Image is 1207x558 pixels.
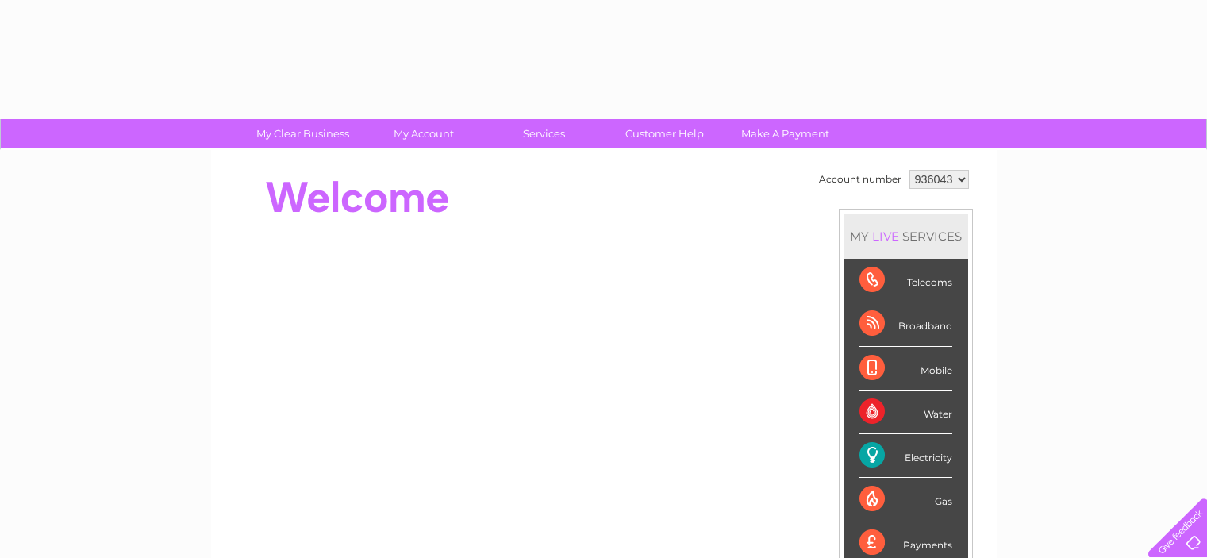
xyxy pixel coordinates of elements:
[237,119,368,148] a: My Clear Business
[859,347,952,391] div: Mobile
[859,391,952,434] div: Water
[869,229,902,244] div: LIVE
[479,119,609,148] a: Services
[859,434,952,478] div: Electricity
[859,478,952,521] div: Gas
[720,119,851,148] a: Make A Payment
[358,119,489,148] a: My Account
[859,259,952,302] div: Telecoms
[859,302,952,346] div: Broadband
[844,214,968,259] div: MY SERVICES
[815,166,905,193] td: Account number
[599,119,730,148] a: Customer Help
